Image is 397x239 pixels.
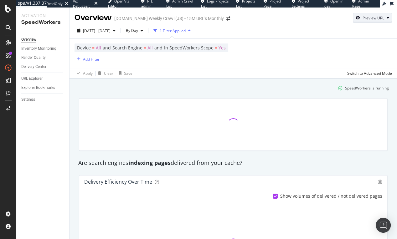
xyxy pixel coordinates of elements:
[75,26,118,36] button: [DATE] - [DATE]
[75,68,93,78] button: Apply
[21,75,65,82] a: URL Explorer
[21,64,46,70] div: Delivery Center
[21,45,65,52] a: Inventory Monitoring
[378,180,382,184] div: bug
[215,45,217,51] span: =
[112,45,142,51] span: Search Engine
[114,15,224,22] div: [DOMAIN_NAME] Weekly Crawl (JS) - 15M URL's Monthly
[128,159,171,166] strong: indexing pages
[75,55,100,63] button: Add Filter
[123,28,138,33] span: By Day
[21,19,64,26] div: SpeedWorkers
[160,28,186,33] div: 1 Filter Applied
[21,36,65,43] a: Overview
[83,28,111,33] span: [DATE] - [DATE]
[280,193,382,199] div: Show volumes of delivered / not delivered pages
[147,43,153,52] span: All
[347,71,392,76] div: Switch to Advanced Mode
[21,54,46,61] div: Render Quality
[21,84,55,91] div: Explorer Bookmarks
[21,96,65,103] a: Settings
[219,43,226,52] span: Yes
[226,16,230,21] div: arrow-right-arrow-left
[21,45,56,52] div: Inventory Monitoring
[21,84,65,91] a: Explorer Bookmarks
[83,57,100,62] div: Add Filter
[21,96,35,103] div: Settings
[353,13,392,23] button: Preview URL
[376,218,391,233] div: Open Intercom Messenger
[75,13,112,23] div: Overview
[96,43,101,52] span: All
[21,13,64,19] div: Activation
[77,45,91,51] span: Device
[154,45,162,51] span: and
[116,68,132,78] button: Save
[21,54,65,61] a: Render Quality
[363,15,384,21] div: Preview URL
[104,71,113,76] div: Clear
[151,26,193,36] button: 1 Filter Applied
[144,45,146,51] span: =
[75,159,391,167] div: Are search engines delivered from your cache?
[84,179,152,185] div: Delivery Efficiency over time
[123,26,146,36] button: By Day
[47,1,64,6] div: ReadOnly:
[92,45,95,51] span: =
[83,71,93,76] div: Apply
[345,85,389,91] div: SpeedWorkers is running
[21,75,43,82] div: URL Explorer
[95,68,113,78] button: Clear
[21,36,36,43] div: Overview
[164,45,214,51] span: In SpeedWorkers Scope
[345,68,392,78] button: Switch to Advanced Mode
[103,45,111,51] span: and
[124,71,132,76] div: Save
[21,64,65,70] a: Delivery Center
